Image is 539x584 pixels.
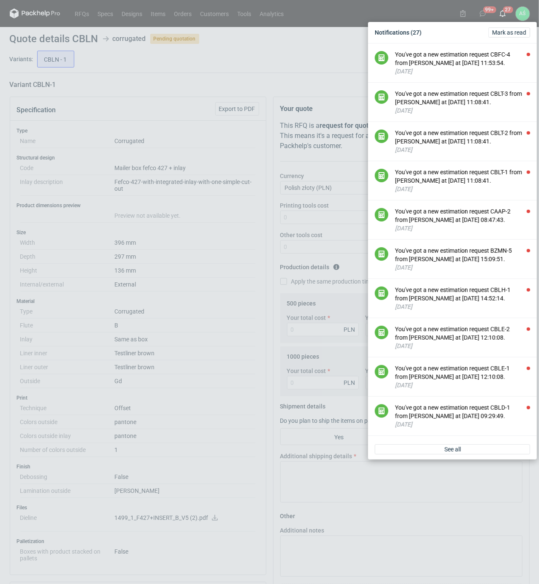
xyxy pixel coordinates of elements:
[395,246,530,272] button: You've got a new estimation request BZMN-5 from [PERSON_NAME] at [DATE] 15:09:51.[DATE]
[395,342,530,350] div: [DATE]
[395,325,530,342] div: You've got a new estimation request CBLE-2 from [PERSON_NAME] at [DATE] 12:10:08.
[395,325,530,350] button: You've got a new estimation request CBLE-2 from [PERSON_NAME] at [DATE] 12:10:08.[DATE]
[492,30,526,35] span: Mark as read
[444,446,461,452] span: See all
[395,67,530,76] div: [DATE]
[395,403,530,429] button: You've got a new estimation request CBLD-1 from [PERSON_NAME] at [DATE] 09:29:49.[DATE]
[395,364,530,389] button: You've got a new estimation request CBLE-1 from [PERSON_NAME] at [DATE] 12:10:08.[DATE]
[395,286,530,303] div: You've got a new estimation request CBLH-1 from [PERSON_NAME] at [DATE] 14:52:14.
[395,364,530,381] div: You've got a new estimation request CBLE-1 from [PERSON_NAME] at [DATE] 12:10:08.
[395,246,530,263] div: You've got a new estimation request BZMN-5 from [PERSON_NAME] at [DATE] 15:09:51.
[395,168,530,185] div: You've got a new estimation request CBLT-1 from [PERSON_NAME] at [DATE] 11:08:41.
[395,224,530,233] div: [DATE]
[395,50,530,67] div: You've got a new estimation request CBFC-4 from [PERSON_NAME] at [DATE] 11:53:54.
[395,129,530,154] button: You've got a new estimation request CBLT-2 from [PERSON_NAME] at [DATE] 11:08:41.[DATE]
[395,89,530,106] div: You've got a new estimation request CBLT-3 from [PERSON_NAME] at [DATE] 11:08:41.
[395,89,530,115] button: You've got a new estimation request CBLT-3 from [PERSON_NAME] at [DATE] 11:08:41.[DATE]
[395,50,530,76] button: You've got a new estimation request CBFC-4 from [PERSON_NAME] at [DATE] 11:53:54.[DATE]
[395,168,530,193] button: You've got a new estimation request CBLT-1 from [PERSON_NAME] at [DATE] 11:08:41.[DATE]
[395,185,530,193] div: [DATE]
[395,420,530,429] div: [DATE]
[395,403,530,420] div: You've got a new estimation request CBLD-1 from [PERSON_NAME] at [DATE] 09:29:49.
[395,286,530,311] button: You've got a new estimation request CBLH-1 from [PERSON_NAME] at [DATE] 14:52:14.[DATE]
[395,129,530,146] div: You've got a new estimation request CBLT-2 from [PERSON_NAME] at [DATE] 11:08:41.
[395,207,530,233] button: You've got a new estimation request CAAP-2 from [PERSON_NAME] at [DATE] 08:47:43.[DATE]
[395,106,530,115] div: [DATE]
[395,207,530,224] div: You've got a new estimation request CAAP-2 from [PERSON_NAME] at [DATE] 08:47:43.
[375,444,530,454] a: See all
[371,25,534,40] div: Notifications (27)
[395,381,530,389] div: [DATE]
[488,27,530,38] button: Mark as read
[395,146,530,154] div: [DATE]
[395,263,530,272] div: [DATE]
[395,303,530,311] div: [DATE]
